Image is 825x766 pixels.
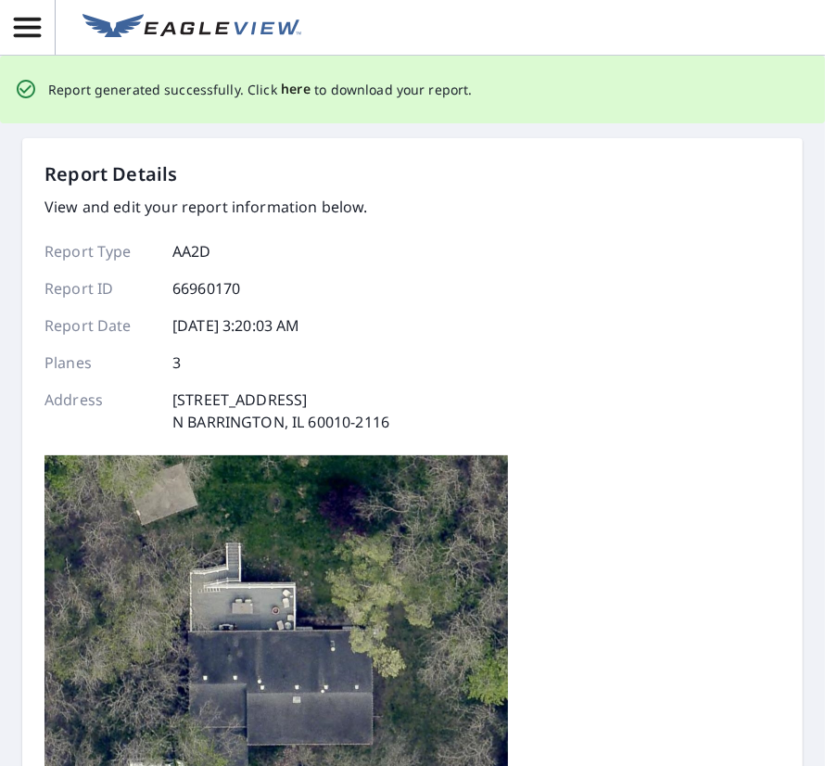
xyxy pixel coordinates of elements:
[172,240,211,262] p: AA2D
[44,277,156,300] p: Report ID
[172,351,181,374] p: 3
[281,78,311,101] button: here
[44,314,156,337] p: Report Date
[82,14,301,42] img: EV Logo
[172,277,240,300] p: 66960170
[44,240,156,262] p: Report Type
[172,389,389,433] p: [STREET_ADDRESS] N BARRINGTON, IL 60010-2116
[44,160,178,188] p: Report Details
[44,389,156,433] p: Address
[48,78,473,101] p: Report generated successfully. Click to download your report.
[44,351,156,374] p: Planes
[44,196,389,218] p: View and edit your report information below.
[71,3,312,53] a: EV Logo
[172,314,300,337] p: [DATE] 3:20:03 AM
